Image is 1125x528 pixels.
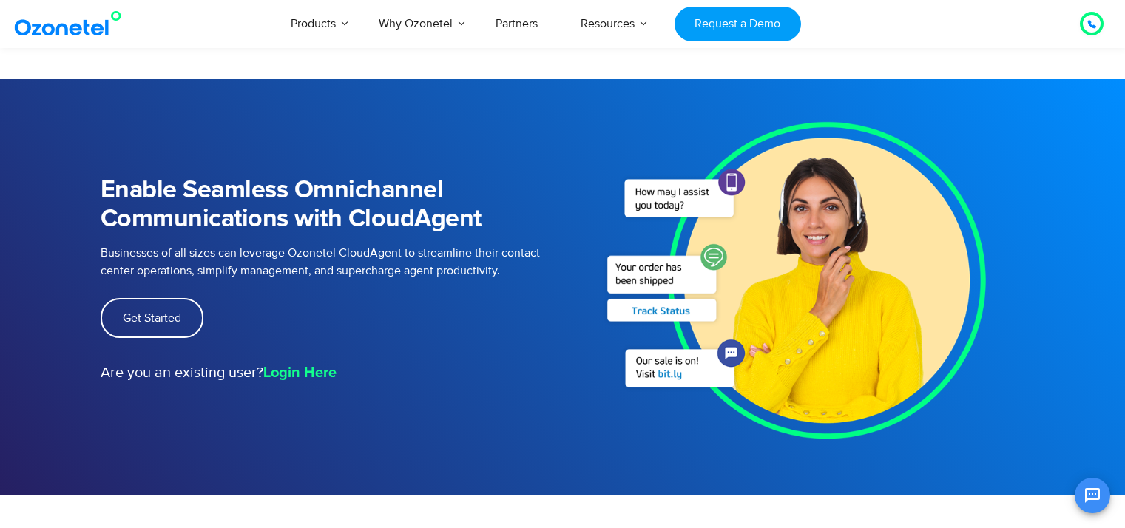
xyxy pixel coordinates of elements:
[1075,478,1110,513] button: Open chat
[123,312,181,324] span: Get Started
[101,298,203,338] a: Get Started
[675,7,801,41] a: Request a Demo
[263,362,337,384] a: Login Here
[263,365,337,380] strong: Login Here
[101,176,541,234] h1: Enable Seamless Omnichannel Communications with CloudAgent
[101,244,541,280] p: Businesses of all sizes can leverage Ozonetel CloudAgent to streamline their contact center opera...
[101,362,541,384] p: Are you an existing user?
